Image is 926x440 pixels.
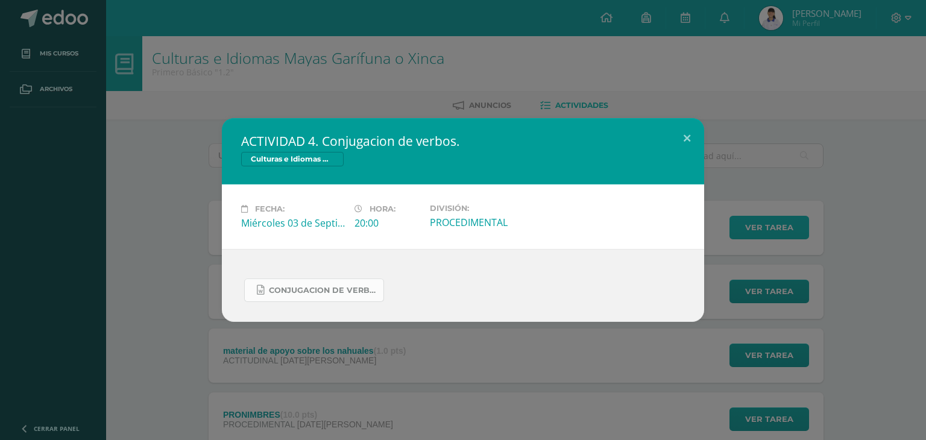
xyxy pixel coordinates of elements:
div: 20:00 [354,216,420,230]
span: Culturas e Idiomas Mayas Garífuna o Xinca [241,152,344,166]
a: conjugacion de verbos.docx [244,278,384,302]
label: División: [430,204,534,213]
span: Fecha: [255,204,285,213]
div: PROCEDIMENTAL [430,216,534,229]
span: Hora: [370,204,395,213]
span: conjugacion de verbos.docx [269,286,377,295]
div: Miércoles 03 de Septiembre [241,216,345,230]
button: Close (Esc) [670,118,704,159]
h2: ACTIVIDAD 4. Conjugacion de verbos. [241,133,685,149]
